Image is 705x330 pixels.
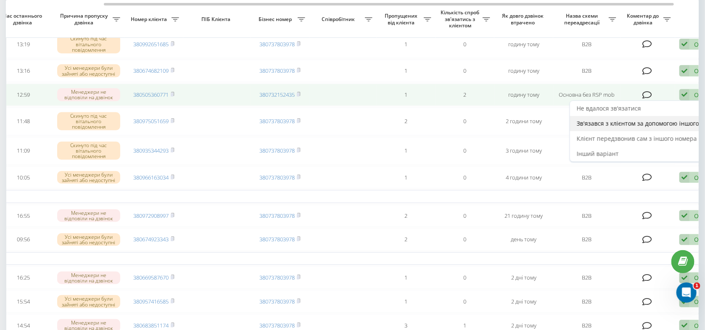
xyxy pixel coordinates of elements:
a: 380737803978 [259,117,295,125]
span: Кількість спроб зв'язатись з клієнтом [440,9,483,29]
span: Пропущених від клієнта [381,13,424,26]
div: Усі менеджери були зайняті або недоступні [57,64,120,77]
td: 1 [377,30,436,58]
td: Основна без RSP mob [553,84,621,106]
td: 0 [436,108,494,135]
span: Клієнт передзвонив сам з іншого номера [577,135,697,143]
span: Як довго дзвінок втрачено [501,13,547,26]
td: 2 [436,84,494,106]
td: 0 [436,205,494,227]
td: 0 [436,290,494,313]
div: Скинуто під час вітального повідомлення [57,112,120,131]
td: 1 [377,267,436,289]
td: годину тому [494,30,553,58]
td: В2В [553,60,621,82]
td: 21 годину тому [494,205,553,227]
td: 1 [377,60,436,82]
td: 1 [377,137,436,165]
td: 0 [436,137,494,165]
td: 0 [436,228,494,251]
a: 380737803978 [259,67,295,74]
div: Скинуто під час вітального повідомлення [57,35,120,53]
a: 380737803978 [259,298,295,305]
a: 380737803978 [259,147,295,154]
a: 380957416585 [133,298,169,305]
div: Усі менеджери були зайняті або недоступні [57,233,120,246]
td: 0 [436,166,494,189]
td: 3 години тому [494,137,553,165]
td: 2 [377,205,436,227]
td: В2В [553,228,621,251]
a: 380505360771 [133,91,169,98]
td: 1 [377,290,436,313]
a: 380737803978 [259,174,295,181]
td: день тому [494,228,553,251]
a: 380935344293 [133,147,169,154]
td: 2 [377,108,436,135]
a: 380975051659 [133,117,169,125]
td: В2В [553,137,621,165]
td: 2 дні тому [494,267,553,289]
span: Причина пропуску дзвінка [57,13,113,26]
span: Коментар до дзвінка [625,13,663,26]
td: В2В [553,290,621,313]
td: В2В [553,205,621,227]
a: 380674923343 [133,235,169,243]
td: 0 [436,267,494,289]
td: В2В [553,267,621,289]
td: В2В [553,108,621,135]
a: 380737803978 [259,322,295,329]
td: годину тому [494,60,553,82]
td: В2В [553,30,621,58]
span: 1 [694,282,700,289]
td: 1 [377,166,436,189]
td: 0 [436,30,494,58]
span: Бізнес номер [255,16,298,23]
span: Час останнього дзвінка [1,13,46,26]
td: 1 [377,84,436,106]
td: 0 [436,60,494,82]
a: 380683851174 [133,322,169,329]
a: 380669587670 [133,274,169,281]
span: Інший варіант [577,150,619,158]
a: 380992651685 [133,40,169,48]
td: 2 години тому [494,108,553,135]
div: Скинуто під час вітального повідомлення [57,142,120,160]
div: Усі менеджери були зайняті або недоступні [57,171,120,184]
span: Не вдалося зв'язатися [577,104,641,112]
td: 4 години тому [494,166,553,189]
td: 2 [377,228,436,251]
a: 380737803978 [259,212,295,219]
span: ПІБ Клієнта [190,16,243,23]
a: 380737803978 [259,274,295,281]
a: 380966163034 [133,174,169,181]
div: Усі менеджери були зайняті або недоступні [57,295,120,308]
a: 380732152435 [259,91,295,98]
span: Назва схеми переадресації [557,13,609,26]
span: Співробітник [314,16,365,23]
div: Менеджери не відповіли на дзвінок [57,88,120,101]
a: 380737803978 [259,235,295,243]
iframe: Intercom live chat [676,282,697,303]
a: 380737803978 [259,40,295,48]
a: 380972908997 [133,212,169,219]
div: Менеджери не відповіли на дзвінок [57,272,120,284]
div: Менеджери не відповіли на дзвінок [57,209,120,222]
span: Номер клієнта [129,16,172,23]
td: 2 дні тому [494,290,553,313]
td: годину тому [494,84,553,106]
a: 380674682109 [133,67,169,74]
td: В2В [553,166,621,189]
